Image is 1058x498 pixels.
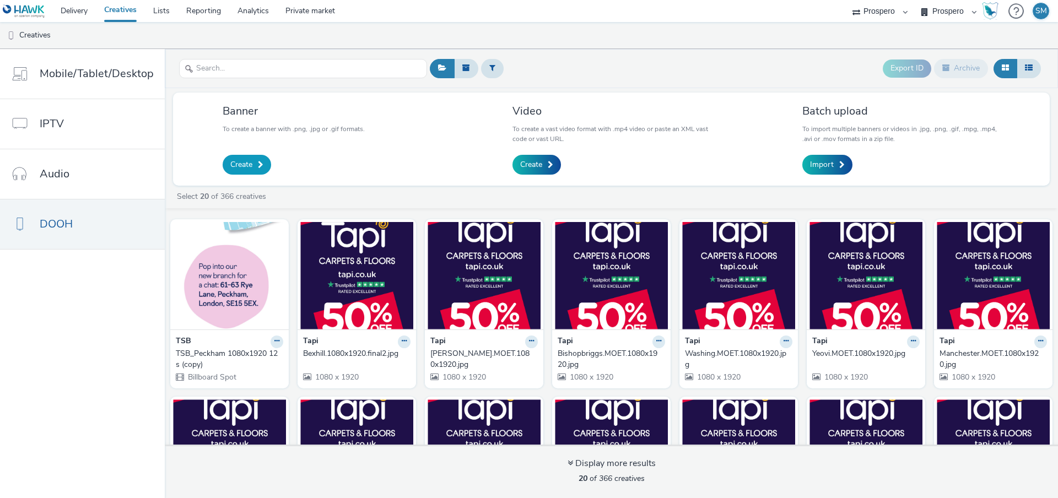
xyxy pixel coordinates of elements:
strong: TSB [176,335,191,348]
a: Hawk Academy [982,2,1003,20]
strong: Tapi [685,335,700,348]
div: Yeovi.MOET.1080x1920.jpg [812,348,915,359]
div: SM [1035,3,1047,19]
p: To create a banner with .png, .jpg or .gif formats. [223,124,365,134]
a: Bexhill.1080x1920.final2.jpg [303,348,411,359]
span: 1080 x 1920 [823,372,868,382]
input: Search... [179,59,427,78]
span: DOOH [40,216,73,232]
img: Bexhill.1080x1920.final2.jpg visual [300,222,413,329]
strong: 20 [579,473,587,484]
a: [PERSON_NAME].MOET.1080x1920.jpg [430,348,538,371]
button: Grid [994,59,1017,78]
span: Create [520,159,542,170]
strong: Tapi [303,335,319,348]
div: Display more results [568,457,656,470]
div: Washing.MOET.1080x1920.jpg [685,348,788,371]
img: Yeovi.MOET.1080x1920.jpg visual [809,222,922,329]
p: To import multiple banners or videos in .jpg, .png, .gif, .mpg, .mp4, .avi or .mov formats in a z... [802,124,1000,144]
h3: Banner [223,104,365,118]
img: Manchester.MOET.1080x1920.jpg visual [937,222,1050,329]
a: Manchester.MOET.1080x1920.jpg [940,348,1047,371]
button: Archive [934,59,988,78]
h3: Batch upload [802,104,1000,118]
img: undefined Logo [3,4,45,18]
div: [PERSON_NAME].MOET.1080x1920.jpg [430,348,533,371]
a: Washing.MOET.1080x1920.jpg [685,348,792,371]
span: Audio [40,166,69,182]
span: Create [230,159,252,170]
span: of 366 creatives [579,473,645,484]
strong: Tapi [940,335,955,348]
a: Yeovi.MOET.1080x1920.jpg [812,348,920,359]
a: Import [802,155,852,175]
strong: Tapi [430,335,446,348]
span: IPTV [40,116,64,132]
span: Mobile/Tablet/Desktop [40,66,154,82]
a: TSB_Peckham 1080x1920 12s (copy) [176,348,283,371]
img: Barrow.MOET.1080x1920.jpg visual [428,222,541,329]
button: Table [1017,59,1041,78]
img: Hawk Academy [982,2,998,20]
span: 1080 x 1920 [569,372,613,382]
a: Select of 366 creatives [176,191,271,202]
img: TSB_Peckham 1080x1920 12s (copy) visual [173,222,286,329]
span: 1080 x 1920 [951,372,995,382]
a: Create [512,155,561,175]
img: Washing.MOET.1080x1920.jpg visual [682,222,795,329]
span: 1080 x 1920 [314,372,359,382]
div: Manchester.MOET.1080x1920.jpg [940,348,1043,371]
a: Bishopbriggs.MOET.1080x1920.jpg [558,348,665,371]
img: Bishopbriggs.MOET.1080x1920.jpg visual [555,222,668,329]
img: dooh [6,30,17,41]
p: To create a vast video format with .mp4 video or paste an XML vast code or vast URL. [512,124,710,144]
span: 1080 x 1920 [441,372,486,382]
a: Create [223,155,271,175]
strong: Tapi [558,335,573,348]
span: 1080 x 1920 [696,372,741,382]
button: Export ID [883,59,931,77]
span: Billboard Spot [187,372,236,382]
div: Bexhill.1080x1920.final2.jpg [303,348,406,359]
h3: Video [512,104,710,118]
div: TSB_Peckham 1080x1920 12s (copy) [176,348,279,371]
strong: Tapi [812,335,828,348]
span: Import [810,159,834,170]
div: Bishopbriggs.MOET.1080x1920.jpg [558,348,661,371]
strong: 20 [200,191,209,202]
